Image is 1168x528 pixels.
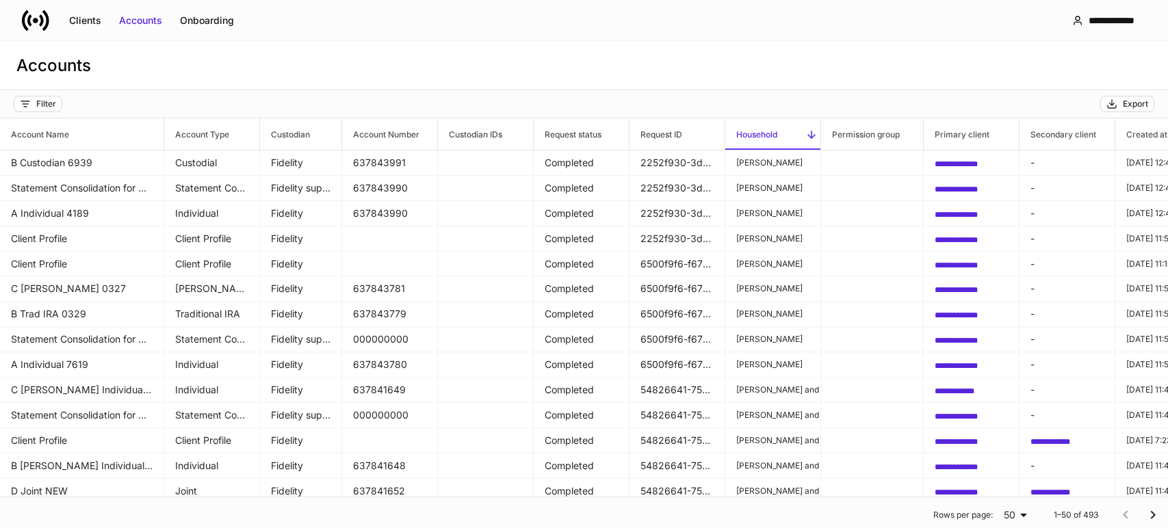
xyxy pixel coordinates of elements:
td: Individual [164,453,260,479]
td: 637841649 [342,378,438,403]
td: ebe14ee8-fc92-4c73-8e44-058cb281310a [924,201,1020,226]
button: Export [1100,96,1154,112]
p: - [1030,232,1104,246]
p: - [1030,307,1104,321]
td: Fidelity [260,378,342,403]
div: Export [1123,98,1148,109]
h6: Permission group [821,128,900,141]
p: - [1030,156,1104,170]
td: 2252f930-3d12-40f2-a9f2-5add2a0d62db [630,226,725,252]
p: [PERSON_NAME] and [PERSON_NAME] [736,384,809,395]
td: Completed [534,352,630,378]
div: Filter [36,98,56,109]
p: 1–50 of 493 [1054,510,1098,520]
h6: Account Number [342,128,419,141]
button: Accounts [110,10,171,31]
td: 637843780 [342,352,438,378]
h3: Accounts [16,55,91,77]
td: 4ea79c4a-6c9c-4a31-a898-e559b67549b9 [924,428,1020,453]
td: Individual [164,378,260,403]
p: - [1030,459,1104,473]
td: Completed [534,428,630,453]
td: Fidelity [260,276,342,302]
span: Account Number [342,118,437,150]
p: [PERSON_NAME] [736,334,809,345]
button: Filter [14,96,62,112]
h6: Household [725,128,777,141]
button: Clients [60,10,110,31]
span: Custodian IDs [438,118,533,150]
td: 4ea79c4a-6c9c-4a31-a898-e559b67549b9 [924,453,1020,479]
h6: Secondary client [1020,128,1096,141]
td: ebe14ee8-fc92-4c73-8e44-058cb281310a [924,176,1020,201]
p: [PERSON_NAME] [736,283,809,294]
td: 54826641-75eb-4967-9144-86fcec5ec24e [630,428,725,453]
td: 6500f9f6-f672-4ba7-a4fd-dd20661e01d4 [630,302,725,327]
td: 54826641-75eb-4967-9144-86fcec5ec24e [630,378,725,403]
span: Permission group [821,118,923,150]
td: Fidelity [260,150,342,176]
td: 637843781 [342,276,438,302]
p: [PERSON_NAME] [736,183,809,194]
td: 637843990 [342,201,438,226]
td: Client Profile [164,226,260,252]
td: Client Profile [164,252,260,277]
td: Statement Consolidation for Households [164,327,260,352]
td: Completed [534,453,630,479]
td: Fidelity supplemental forms [260,403,342,428]
p: [PERSON_NAME] [736,208,809,219]
p: [PERSON_NAME] [736,359,809,370]
td: e3e801a4-6f94-452d-a124-fa0a30ecd2e6 [1020,428,1115,453]
td: 637841648 [342,453,438,479]
td: Completed [534,479,630,504]
td: 000000000 [342,403,438,428]
td: e3e801a4-6f94-452d-a124-fa0a30ecd2e6 [1020,479,1115,504]
p: [PERSON_NAME] [736,308,809,319]
td: Fidelity [260,352,342,378]
td: 6500f9f6-f672-4ba7-a4fd-dd20661e01d4 [630,352,725,378]
p: - [1030,408,1104,422]
td: 4ea79c4a-6c9c-4a31-a898-e559b67549b9 [924,403,1020,428]
td: 2252f930-3d12-40f2-a9f2-5add2a0d62db [630,150,725,176]
td: ebe14ee8-fc92-4c73-8e44-058cb281310a [924,226,1020,252]
p: - [1030,358,1104,371]
td: Traditional IRA [164,302,260,327]
p: [PERSON_NAME] and [PERSON_NAME] [736,460,809,471]
td: 2252f930-3d12-40f2-a9f2-5add2a0d62db [630,201,725,226]
td: 0bef8479-a24d-4916-ab1a-ca005fd96ac1 [924,327,1020,352]
td: Completed [534,252,630,277]
td: Completed [534,276,630,302]
span: Request ID [630,118,725,150]
td: dffbbaad-0047-4889-be1e-c1968af682b9 [924,150,1020,176]
p: [PERSON_NAME] and [PERSON_NAME] [736,486,809,497]
td: Joint [164,479,260,504]
td: Custodial [164,150,260,176]
td: 637843990 [342,176,438,201]
td: 637843779 [342,302,438,327]
p: - [1030,257,1104,271]
td: Statement Consolidation for Households [164,403,260,428]
span: Request status [534,118,629,150]
p: [PERSON_NAME] [736,233,809,244]
h6: Custodian [260,128,310,141]
td: Individual [164,201,260,226]
td: 6500f9f6-f672-4ba7-a4fd-dd20661e01d4 [630,252,725,277]
div: 50 [998,508,1032,522]
p: - [1030,282,1104,295]
h6: Request ID [630,128,682,141]
span: Custodian [260,118,341,150]
td: 637841652 [342,479,438,504]
td: Fidelity [260,479,342,504]
p: - [1030,383,1104,397]
p: [PERSON_NAME] and [PERSON_NAME] [736,435,809,446]
td: 000000000 [342,327,438,352]
h6: Account Type [164,128,229,141]
p: - [1030,181,1104,195]
td: Completed [534,403,630,428]
td: Roth IRA [164,276,260,302]
td: 4ea79c4a-6c9c-4a31-a898-e559b67549b9 [924,479,1020,504]
div: Clients [69,14,101,27]
div: Accounts [119,14,162,27]
td: Fidelity [260,453,342,479]
td: Individual [164,352,260,378]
